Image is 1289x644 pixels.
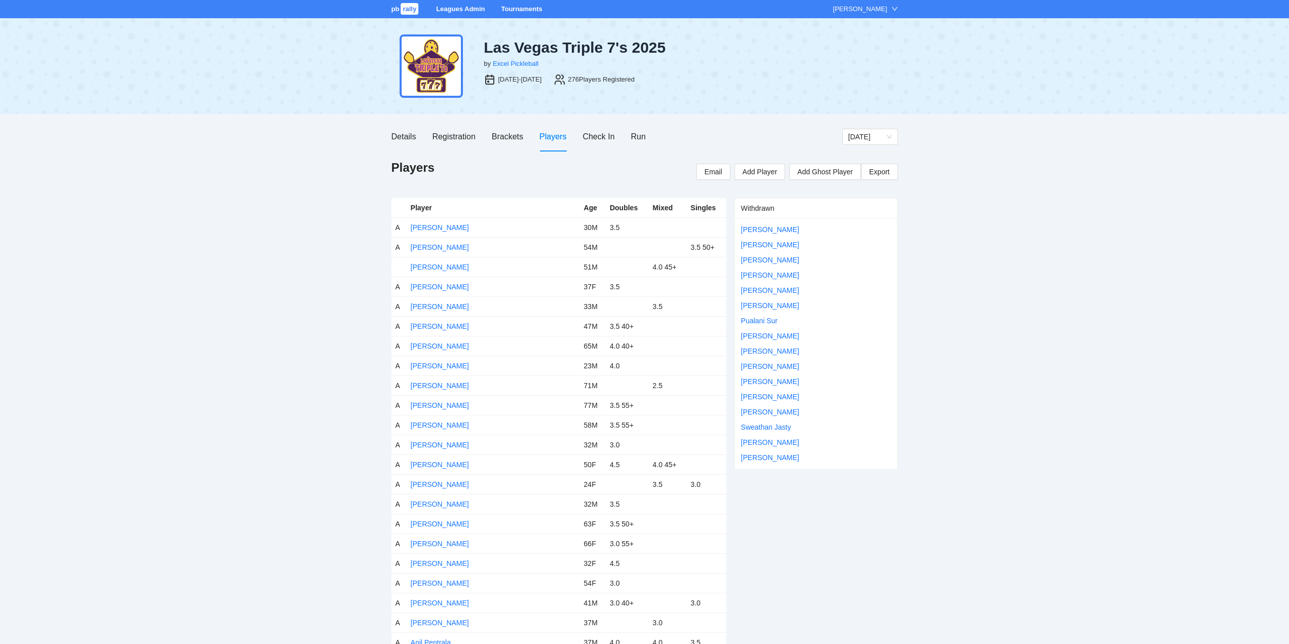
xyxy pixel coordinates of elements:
[580,553,606,573] td: 32F
[392,435,407,454] td: A
[743,166,777,177] span: Add Player
[411,322,469,330] a: [PERSON_NAME]
[401,3,418,15] span: rally
[580,435,606,454] td: 32M
[498,74,541,85] div: [DATE]-[DATE]
[392,5,420,13] a: pbrally
[580,454,606,474] td: 50F
[606,316,649,336] td: 3.5 40+
[411,619,469,627] a: [PERSON_NAME]
[392,454,407,474] td: A
[580,277,606,296] td: 37F
[392,160,435,176] h1: Players
[411,441,469,449] a: [PERSON_NAME]
[606,593,649,613] td: 3.0 40+
[392,316,407,336] td: A
[492,130,523,143] div: Brackets
[789,164,861,180] button: Add Ghost Player
[392,237,407,257] td: A
[696,164,730,180] button: Email
[580,593,606,613] td: 41M
[606,494,649,514] td: 3.5
[861,164,897,180] a: Export
[580,514,606,534] td: 63F
[606,573,649,593] td: 3.0
[606,514,649,534] td: 3.5 50+
[580,217,606,237] td: 30M
[741,271,799,279] a: [PERSON_NAME]
[580,415,606,435] td: 58M
[400,34,463,98] img: tiple-sevens-24.png
[580,237,606,257] td: 54M
[649,375,687,395] td: 2.5
[848,129,892,144] span: Friday
[705,166,722,177] span: Email
[582,130,614,143] div: Check In
[606,534,649,553] td: 3.0 55+
[539,130,566,143] div: Players
[631,130,646,143] div: Run
[392,553,407,573] td: A
[392,593,407,613] td: A
[580,573,606,593] td: 54F
[741,453,799,462] a: [PERSON_NAME]
[606,415,649,435] td: 3.5 55+
[392,534,407,553] td: A
[411,263,469,271] a: [PERSON_NAME]
[649,454,687,474] td: 4.0 45+
[493,60,538,67] a: Excel Pickleball
[610,202,645,213] div: Doubles
[392,217,407,237] td: A
[580,336,606,356] td: 65M
[687,474,726,494] td: 3.0
[606,336,649,356] td: 4.0 40+
[432,130,475,143] div: Registration
[734,164,785,180] button: Add Player
[741,332,799,340] a: [PERSON_NAME]
[580,375,606,395] td: 71M
[606,435,649,454] td: 3.0
[392,277,407,296] td: A
[411,500,469,508] a: [PERSON_NAME]
[741,377,799,386] a: [PERSON_NAME]
[392,415,407,435] td: A
[584,202,602,213] div: Age
[411,342,469,350] a: [PERSON_NAME]
[606,277,649,296] td: 3.5
[411,520,469,528] a: [PERSON_NAME]
[869,164,889,179] span: Export
[484,39,721,57] div: Las Vegas Triple 7's 2025
[411,382,469,390] a: [PERSON_NAME]
[580,316,606,336] td: 47M
[741,199,891,218] div: Withdrawn
[411,223,469,232] a: [PERSON_NAME]
[411,283,469,291] a: [PERSON_NAME]
[411,302,469,311] a: [PERSON_NAME]
[653,202,683,213] div: Mixed
[741,256,799,264] a: [PERSON_NAME]
[580,534,606,553] td: 66F
[741,347,799,355] a: [PERSON_NAME]
[649,474,687,494] td: 3.5
[392,296,407,316] td: A
[411,461,469,469] a: [PERSON_NAME]
[687,593,726,613] td: 3.0
[687,237,726,257] td: 3.5 50+
[833,4,887,14] div: [PERSON_NAME]
[649,613,687,632] td: 3.0
[741,362,799,370] a: [PERSON_NAME]
[392,514,407,534] td: A
[568,74,635,85] div: 276 Players Registered
[741,317,777,325] a: Pualani Sur
[411,599,469,607] a: [PERSON_NAME]
[580,613,606,632] td: 37M
[411,540,469,548] a: [PERSON_NAME]
[580,474,606,494] td: 24F
[649,257,687,277] td: 4.0 45+
[411,480,469,488] a: [PERSON_NAME]
[411,401,469,409] a: [PERSON_NAME]
[392,336,407,356] td: A
[411,559,469,567] a: [PERSON_NAME]
[411,421,469,429] a: [PERSON_NAME]
[580,257,606,277] td: 51M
